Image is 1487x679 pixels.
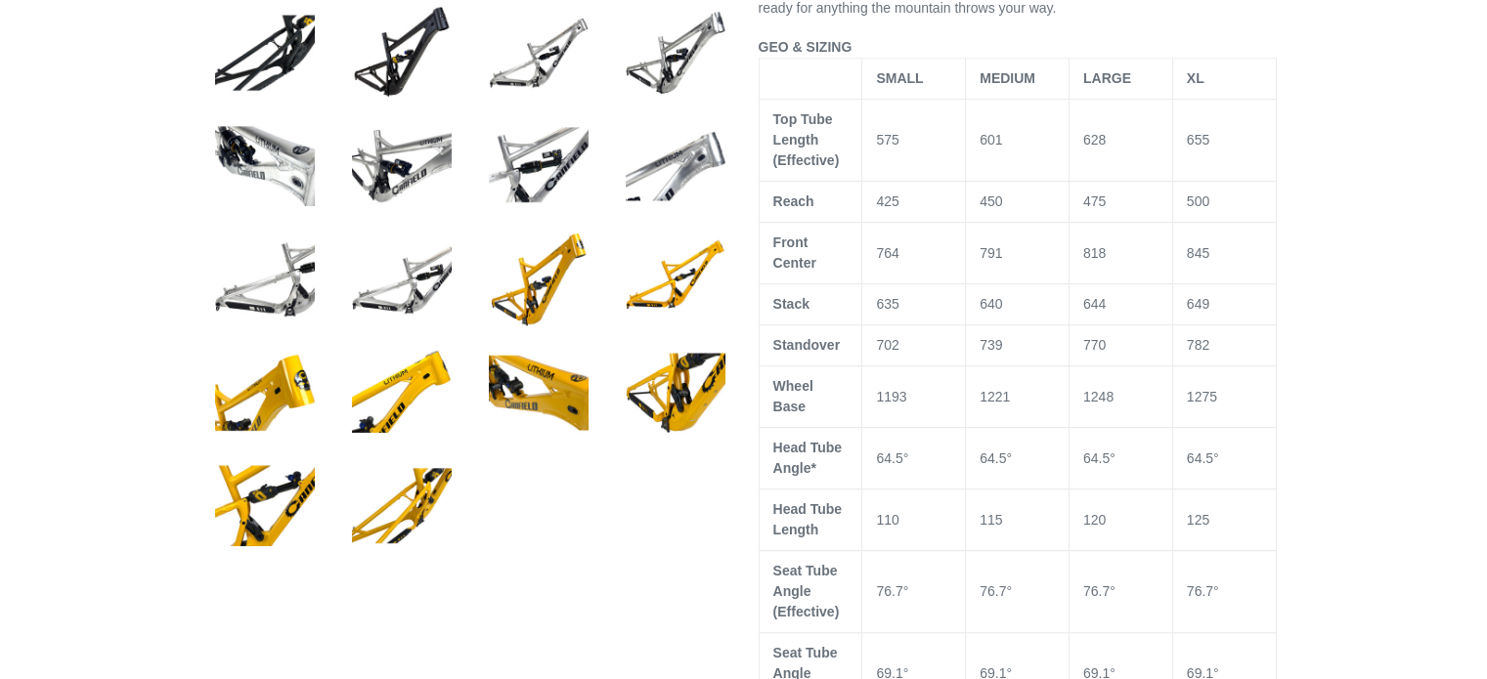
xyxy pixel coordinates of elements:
[773,378,813,414] span: Wheel Base
[980,70,1035,86] span: MEDIUM
[1172,428,1276,489] td: 64.5
[1069,428,1172,489] td: 64.5
[773,234,816,271] span: Front Center
[966,428,1070,489] td: 64.5
[485,112,592,220] img: Load image into Gallery viewer, LITHIUM - Frameset
[773,337,840,353] span: Standover
[348,339,456,446] img: Load image into Gallery viewer, LITHIUM - Frameset
[862,100,966,182] td: 575
[876,70,923,86] span: SMALL
[1213,583,1219,599] span: °
[773,440,843,476] span: Head Tube Angle*
[1069,551,1172,633] td: 76.7
[1172,284,1276,325] td: 649
[1172,325,1276,366] td: 782
[348,452,456,560] img: Load image into Gallery viewer, LITHIUM - Frameset
[211,339,319,446] img: Load image into Gallery viewer, LITHIUM - Frameset
[966,182,1070,223] td: 450
[1172,366,1276,428] td: 1275
[773,193,814,209] span: Reach
[1069,182,1172,223] td: 475
[1172,100,1276,182] td: 655
[773,563,840,619] span: Seat Tube Angle (Effective)
[1069,100,1172,182] td: 628
[966,100,1070,182] td: 601
[485,339,592,446] img: Load image into Gallery viewer, LITHIUM - Frameset
[348,112,456,220] img: Load image into Gallery viewer, LITHIUM - Frameset
[1006,450,1012,466] span: °
[485,226,592,333] img: Load image into Gallery viewer, LITHIUM - Frameset
[1006,583,1012,599] span: °
[862,325,966,366] td: 702
[1172,223,1276,284] td: 845
[903,583,909,599] span: °
[966,284,1070,325] td: 640
[1069,489,1172,551] td: 120
[1213,450,1219,466] span: °
[1069,223,1172,284] td: 818
[622,112,729,220] img: Load image into Gallery viewer, LITHIUM - Frameset
[966,551,1070,633] td: 76.7
[1110,583,1115,599] span: °
[211,452,319,560] img: Load image into Gallery viewer, LITHIUM - Frameset
[773,296,809,312] span: Stack
[980,337,1002,353] span: 739
[966,489,1070,551] td: 115
[862,223,966,284] td: 764
[1172,489,1276,551] td: 125
[1069,284,1172,325] td: 644
[773,111,840,168] span: Top Tube Length (Effective)
[1187,70,1204,86] span: XL
[759,39,853,55] span: GEO & SIZING
[348,226,456,333] img: Load image into Gallery viewer, LITHIUM - Frameset
[773,501,843,537] span: Head Tube Length
[1083,70,1131,86] span: LARGE
[1110,450,1115,466] span: °
[1069,366,1172,428] td: 1248
[862,489,966,551] td: 110
[622,226,729,333] img: Load image into Gallery viewer, LITHIUM - Frameset
[1172,551,1276,633] td: 76.7
[862,428,966,489] td: 64.5
[966,223,1070,284] td: 791
[862,366,966,428] td: 1193
[862,551,966,633] td: 76.7
[862,182,966,223] td: 425
[211,112,319,220] img: Load image into Gallery viewer, LITHIUM - Frameset
[1069,325,1172,366] td: 770
[903,450,909,466] span: °
[622,339,729,446] img: Load image into Gallery viewer, LITHIUM - Frameset
[1172,182,1276,223] td: 500
[211,226,319,333] img: Load image into Gallery viewer, LITHIUM - Frameset
[966,366,1070,428] td: 1221
[862,284,966,325] td: 635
